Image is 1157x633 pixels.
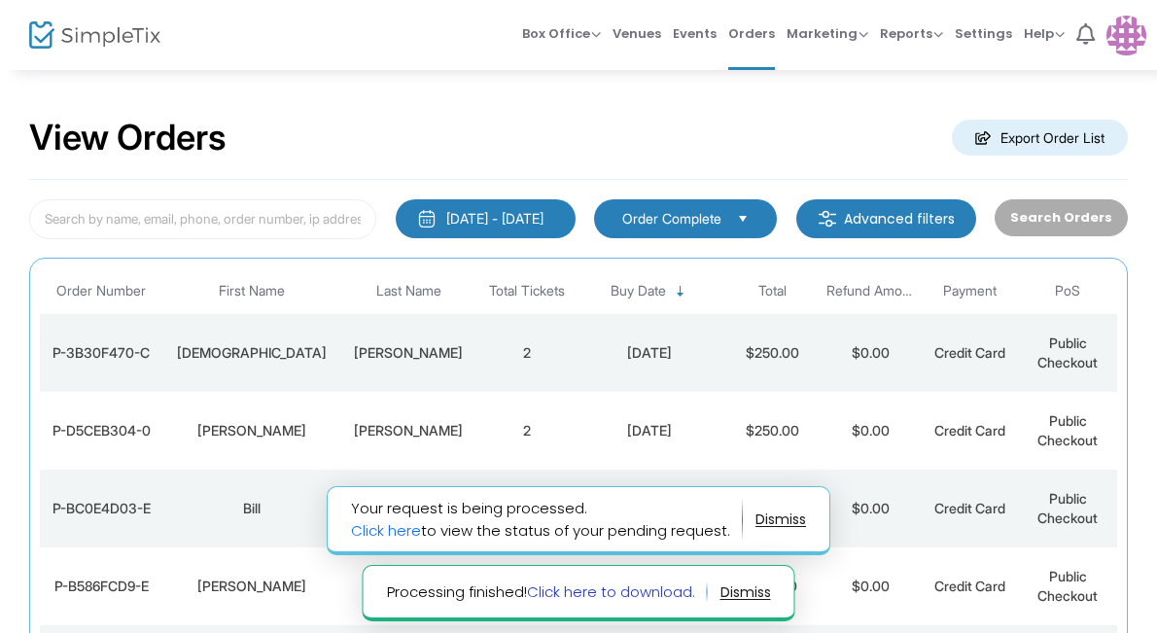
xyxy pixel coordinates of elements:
[1055,283,1080,299] span: PoS
[611,283,666,299] span: Buy Date
[477,392,576,470] td: 2
[1037,334,1098,370] span: Public Checkout
[1037,568,1098,604] span: Public Checkout
[446,209,543,229] div: [DATE] - [DATE]
[955,9,1012,58] span: Settings
[729,208,756,229] button: Select
[822,314,920,392] td: $0.00
[29,117,227,159] h2: View Orders
[56,283,146,299] span: Order Number
[396,199,576,238] button: [DATE] - [DATE]
[387,581,708,604] span: Processing finished!
[345,421,473,440] div: Petredis
[345,577,473,596] div: Kurtik
[167,499,334,518] div: Bill
[943,283,997,299] span: Payment
[723,470,822,547] td: $125.00
[1037,490,1098,526] span: Public Checkout
[527,581,695,602] a: Click here to download.
[345,343,473,363] div: Petredis
[934,422,1005,439] span: Credit Card
[822,392,920,470] td: $0.00
[167,421,334,440] div: Charles
[613,9,661,58] span: Venues
[673,9,717,58] span: Events
[477,314,576,392] td: 2
[1037,412,1098,448] span: Public Checkout
[934,578,1005,594] span: Credit Card
[580,343,719,363] div: 9/23/2025
[934,500,1005,516] span: Credit Card
[167,343,334,363] div: Christian
[376,283,441,299] span: Last Name
[45,343,158,363] div: P-3B30F470-C
[417,209,437,229] img: monthly
[822,470,920,547] td: $0.00
[45,499,158,518] div: P-BC0E4D03-E
[351,498,743,542] span: Your request is being processed. to view the status of your pending request.
[796,199,976,238] m-button: Advanced filters
[29,199,376,239] input: Search by name, email, phone, order number, ip address, or last 4 digits of card
[622,209,721,229] span: Order Complete
[728,9,775,58] span: Orders
[167,577,334,596] div: Zachary
[351,520,421,541] a: Click here
[673,284,688,299] span: Sortable
[755,505,806,536] button: dismiss
[723,392,822,470] td: $250.00
[45,577,158,596] div: P-B586FCD9-E
[580,421,719,440] div: 9/23/2025
[477,268,576,314] th: Total Tickets
[723,268,822,314] th: Total
[219,283,285,299] span: First Name
[477,470,576,547] td: 1
[822,547,920,625] td: $0.00
[822,268,920,314] th: Refund Amount
[880,24,943,43] span: Reports
[934,344,1005,361] span: Credit Card
[1024,24,1065,43] span: Help
[723,314,822,392] td: $250.00
[45,421,158,440] div: P-D5CEB304-0
[720,577,771,608] button: dismiss
[522,24,601,43] span: Box Office
[787,24,868,43] span: Marketing
[952,120,1128,156] m-button: Export Order List
[818,209,837,229] img: filter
